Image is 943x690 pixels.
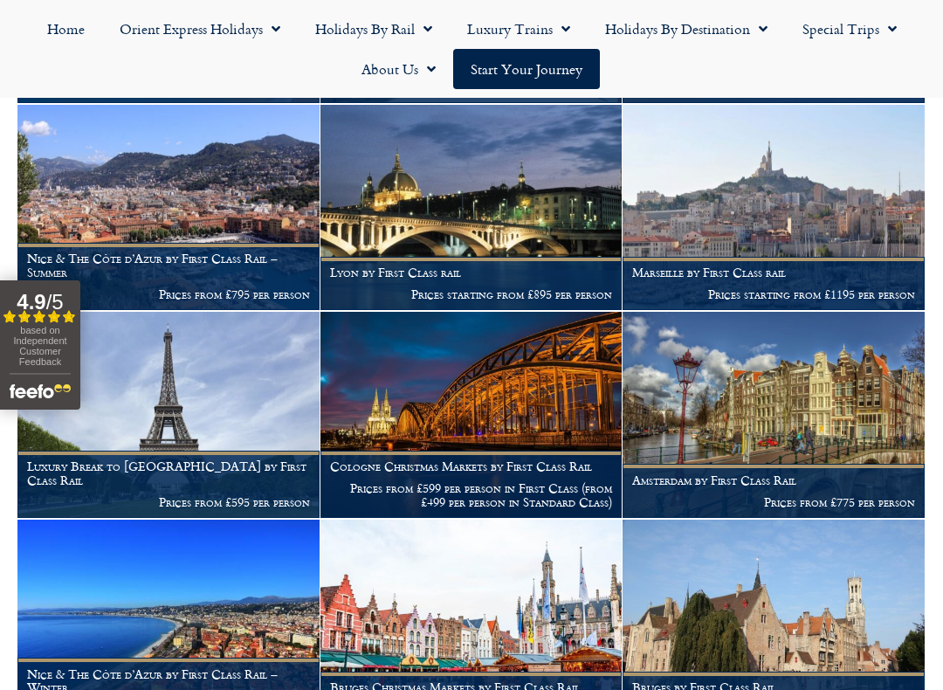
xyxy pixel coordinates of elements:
h1: Cologne Christmas Markets by First Class Rail [330,459,613,473]
h1: Lyon by First Class rail [330,266,613,279]
a: Holidays by Rail [298,9,450,49]
a: Lyon by First Class rail Prices starting from £895 per person [320,105,623,312]
p: Prices starting from £895 per person [330,287,613,301]
a: Amsterdam by First Class Rail Prices from £775 per person [623,312,926,519]
a: Luxury Trains [450,9,588,49]
a: Marseille by First Class rail Prices starting from £1195 per person [623,105,926,312]
a: Start your Journey [453,49,600,89]
p: Prices from £775 per person [632,495,915,509]
a: Luxury Break to [GEOGRAPHIC_DATA] by First Class Rail Prices from £595 per person [17,312,320,519]
a: Nice & The Côte d’Azur by First Class Rail – Summer Prices from £795 per person [17,105,320,312]
a: Cologne Christmas Markets by First Class Rail Prices from £599 per person in First Class (from £4... [320,312,623,519]
a: About Us [344,49,453,89]
h1: Marseille by First Class rail [632,266,915,279]
a: Special Trips [785,9,914,49]
p: Prices from £599 per person in First Class (from £499 per person in Standard Class) [330,481,613,509]
h1: Luxury Break to [GEOGRAPHIC_DATA] by First Class Rail [27,459,310,487]
h1: Nice & The Côte d’Azur by First Class Rail – Summer [27,252,310,279]
a: Orient Express Holidays [102,9,298,49]
p: Prices from £795 per person [27,287,310,301]
p: Prices starting from £1195 per person [632,287,915,301]
a: Home [30,9,102,49]
p: Prices from £595 per person [27,495,310,509]
a: Holidays by Destination [588,9,785,49]
h1: Amsterdam by First Class Rail [632,473,915,487]
nav: Menu [9,9,934,89]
